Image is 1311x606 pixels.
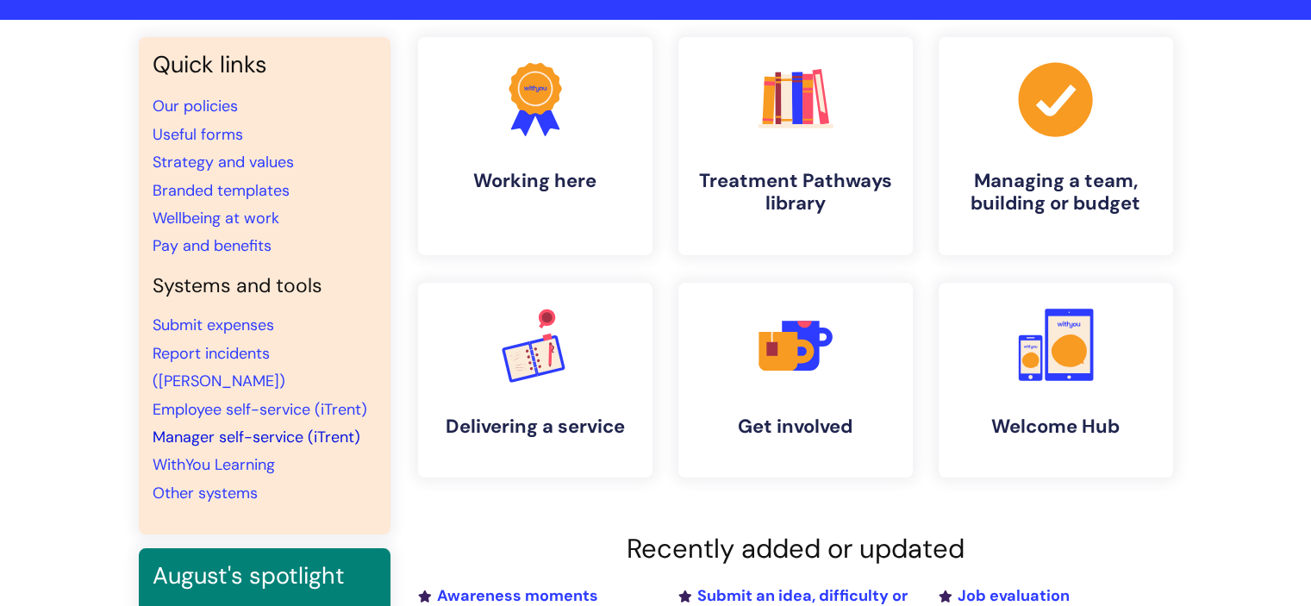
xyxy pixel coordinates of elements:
[432,170,639,192] h4: Working here
[153,152,294,172] a: Strategy and values
[952,415,1159,438] h4: Welcome Hub
[952,170,1159,216] h4: Managing a team, building or budget
[153,180,290,201] a: Branded templates
[153,454,275,475] a: WithYou Learning
[678,37,913,255] a: Treatment Pathways library
[153,96,238,116] a: Our policies
[153,51,377,78] h3: Quick links
[153,343,285,391] a: Report incidents ([PERSON_NAME])
[153,235,272,256] a: Pay and benefits
[418,37,652,255] a: Working here
[153,427,360,447] a: Manager self-service (iTrent)
[153,483,258,503] a: Other systems
[153,562,377,590] h3: August's spotlight
[939,37,1173,255] a: Managing a team, building or budget
[418,585,598,606] a: Awareness moments
[153,315,274,335] a: Submit expenses
[418,533,1173,565] h2: Recently added or updated
[153,124,243,145] a: Useful forms
[153,399,367,420] a: Employee self-service (iTrent)
[153,274,377,298] h4: Systems and tools
[432,415,639,438] h4: Delivering a service
[939,283,1173,478] a: Welcome Hub
[678,283,913,478] a: Get involved
[692,415,899,438] h4: Get involved
[153,208,279,228] a: Wellbeing at work
[418,283,652,478] a: Delivering a service
[938,585,1069,606] a: Job evaluation
[692,170,899,216] h4: Treatment Pathways library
